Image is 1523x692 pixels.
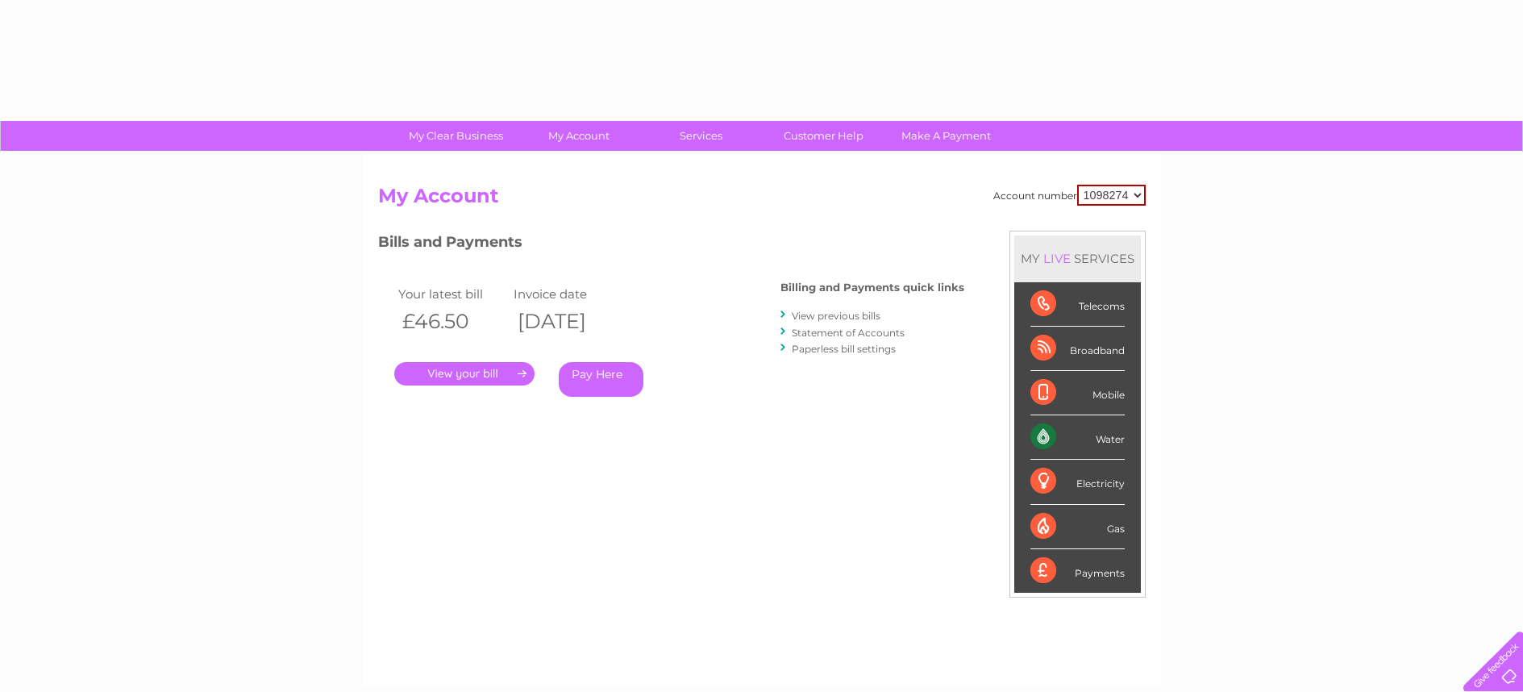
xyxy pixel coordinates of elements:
[1040,251,1074,266] div: LIVE
[510,305,626,338] th: [DATE]
[1030,415,1125,460] div: Water
[1030,282,1125,327] div: Telecoms
[389,121,522,151] a: My Clear Business
[1030,460,1125,504] div: Electricity
[792,310,880,322] a: View previous bills
[792,327,905,339] a: Statement of Accounts
[757,121,890,151] a: Customer Help
[510,283,626,305] td: Invoice date
[1030,505,1125,549] div: Gas
[378,231,964,259] h3: Bills and Payments
[780,281,964,294] h4: Billing and Payments quick links
[993,185,1146,206] div: Account number
[1030,371,1125,415] div: Mobile
[394,305,510,338] th: £46.50
[635,121,768,151] a: Services
[880,121,1013,151] a: Make A Payment
[394,283,510,305] td: Your latest bill
[792,343,896,355] a: Paperless bill settings
[512,121,645,151] a: My Account
[1030,327,1125,371] div: Broadband
[1030,549,1125,593] div: Payments
[394,362,535,386] a: .
[559,362,643,397] a: Pay Here
[1014,236,1141,281] div: MY SERVICES
[378,185,1146,215] h2: My Account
